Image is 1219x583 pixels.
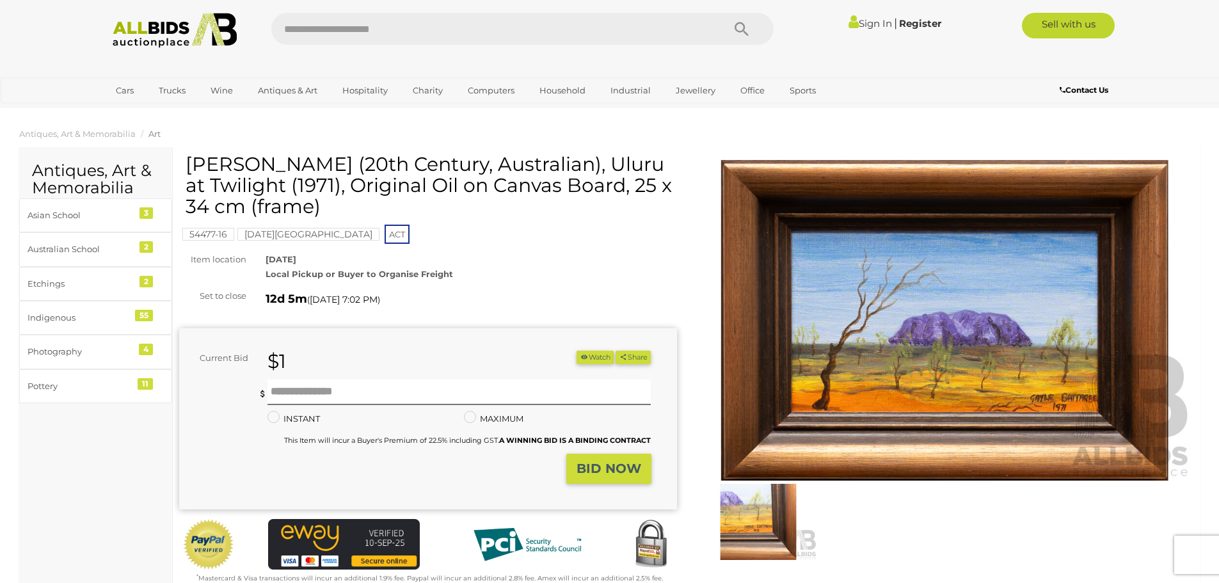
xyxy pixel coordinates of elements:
a: Sign In [849,17,892,29]
div: Australian School [28,242,133,257]
a: Household [531,80,594,101]
a: Hospitality [334,80,396,101]
a: 54477-16 [182,229,234,239]
button: Share [616,351,651,364]
mark: [DATE][GEOGRAPHIC_DATA] [237,228,379,241]
a: Wine [202,80,241,101]
strong: Local Pickup or Buyer to Organise Freight [266,269,453,279]
small: Mastercard & Visa transactions will incur an additional 1.9% fee. Paypal will incur an additional... [196,574,663,582]
button: Search [710,13,774,45]
div: Asian School [28,208,133,223]
a: Jewellery [667,80,724,101]
button: Watch [577,351,614,364]
a: Industrial [602,80,659,101]
div: Pottery [28,379,133,394]
div: 4 [139,344,153,355]
div: Indigenous [28,310,133,325]
div: 2 [139,276,153,287]
img: Gayle Battarbee (20th Century, Australian), Uluru at Twilight (1971), Original Oil on Canvas Boar... [696,160,1194,481]
a: Trucks [150,80,194,101]
a: Australian School 2 [19,232,172,266]
a: Antiques & Art [250,80,326,101]
a: Office [732,80,773,101]
label: MAXIMUM [464,411,523,426]
img: Official PayPal Seal [182,519,235,570]
strong: [DATE] [266,254,296,264]
a: Indigenous 55 [19,301,172,335]
h1: [PERSON_NAME] (20th Century, Australian), Uluru at Twilight (1971), Original Oil on Canvas Board,... [186,154,674,217]
strong: $1 [267,349,286,373]
img: Gayle Battarbee (20th Century, Australian), Uluru at Twilight (1971), Original Oil on Canvas Boar... [699,484,817,560]
img: Allbids.com.au [106,13,244,48]
a: Computers [459,80,523,101]
mark: 54477-16 [182,228,234,241]
a: Art [148,129,161,139]
a: [GEOGRAPHIC_DATA] [108,101,215,122]
button: BID NOW [566,454,651,484]
strong: BID NOW [577,461,641,476]
b: Contact Us [1060,85,1108,95]
div: Photography [28,344,133,359]
img: Secured by Rapid SSL [625,519,676,570]
div: 11 [138,378,153,390]
a: Sell with us [1022,13,1115,38]
a: Cars [108,80,142,101]
b: A WINNING BID IS A BINDING CONTRACT [499,436,651,445]
div: 55 [135,310,153,321]
div: Item location [170,252,256,267]
div: Current Bid [179,351,258,365]
a: Register [899,17,941,29]
div: Set to close [170,289,256,303]
a: [DATE][GEOGRAPHIC_DATA] [237,229,379,239]
strong: 12d 5m [266,292,307,306]
img: PCI DSS compliant [463,519,591,570]
h2: Antiques, Art & Memorabilia [32,162,159,197]
div: Etchings [28,276,133,291]
img: eWAY Payment Gateway [268,519,420,570]
a: Pottery 11 [19,369,172,403]
span: ACT [385,225,410,244]
div: 2 [139,241,153,253]
span: ( ) [307,294,380,305]
a: Charity [404,80,451,101]
label: INSTANT [267,411,320,426]
span: [DATE] 7:02 PM [310,294,378,305]
small: This Item will incur a Buyer's Premium of 22.5% including GST. [284,436,651,445]
span: | [894,16,897,30]
div: 3 [139,207,153,219]
a: Contact Us [1060,83,1111,97]
a: Etchings 2 [19,267,172,301]
a: Asian School 3 [19,198,172,232]
a: Antiques, Art & Memorabilia [19,129,136,139]
li: Watch this item [577,351,614,364]
a: Photography 4 [19,335,172,369]
a: Sports [781,80,824,101]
